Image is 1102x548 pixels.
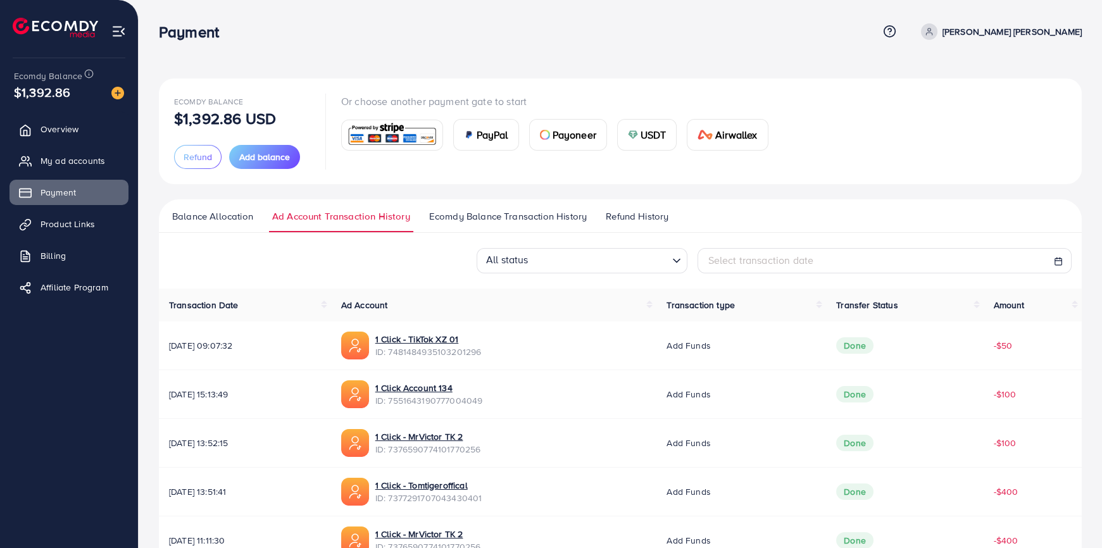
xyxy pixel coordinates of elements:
[229,145,300,169] button: Add balance
[375,382,483,394] a: 1 Click Account 134
[341,332,369,359] img: ic-ads-acc.e4c84228.svg
[553,127,596,142] span: Payoneer
[41,218,95,230] span: Product Links
[9,180,128,205] a: Payment
[667,388,710,401] span: Add funds
[667,339,710,352] span: Add funds
[111,24,126,39] img: menu
[628,130,638,140] img: card
[174,145,222,169] button: Refund
[715,127,757,142] span: Airwallex
[375,333,482,346] a: 1 Click - TikTok XZ 01
[375,479,482,492] a: 1 Click - Tomtigeroffical
[994,485,1018,498] span: -$400
[111,87,124,99] img: image
[532,250,667,270] input: Search for option
[375,346,482,358] span: ID: 7481484935103201296
[464,130,474,140] img: card
[429,209,587,223] span: Ecomdy Balance Transaction History
[272,209,410,223] span: Ad Account Transaction History
[477,127,508,142] span: PayPal
[14,83,70,101] span: $1,392.86
[169,437,321,449] span: [DATE] 13:52:15
[341,380,369,408] img: ic-ads-acc.e4c84228.svg
[169,339,321,352] span: [DATE] 09:07:32
[41,123,78,135] span: Overview
[836,337,873,354] span: Done
[9,148,128,173] a: My ad accounts
[346,121,439,149] img: card
[9,211,128,237] a: Product Links
[169,299,239,311] span: Transaction Date
[41,186,76,199] span: Payment
[375,430,481,443] a: 1 Click - MrVictor TK 2
[174,96,243,107] span: Ecomdy Balance
[169,388,321,401] span: [DATE] 15:13:49
[14,70,82,82] span: Ecomdy Balance
[641,127,667,142] span: USDT
[606,209,668,223] span: Refund History
[667,437,710,449] span: Add funds
[341,429,369,457] img: ic-ads-acc.e4c84228.svg
[159,23,229,41] h3: Payment
[994,299,1025,311] span: Amount
[184,151,212,163] span: Refund
[375,443,481,456] span: ID: 7376590774101770256
[994,339,1013,352] span: -$50
[169,534,321,547] span: [DATE] 11:11:30
[41,281,108,294] span: Affiliate Program
[836,386,873,402] span: Done
[994,437,1017,449] span: -$100
[916,23,1082,40] a: [PERSON_NAME] [PERSON_NAME]
[540,130,550,140] img: card
[477,248,687,273] div: Search for option
[994,388,1017,401] span: -$100
[341,120,443,151] a: card
[994,534,1018,547] span: -$400
[836,299,898,311] span: Transfer Status
[172,209,253,223] span: Balance Allocation
[169,485,321,498] span: [DATE] 13:51:41
[239,151,290,163] span: Add balance
[667,299,735,311] span: Transaction type
[687,119,768,151] a: cardAirwallex
[453,119,519,151] a: cardPayPal
[9,243,128,268] a: Billing
[41,154,105,167] span: My ad accounts
[9,116,128,142] a: Overview
[375,492,482,504] span: ID: 7377291707043430401
[375,394,483,407] span: ID: 7551643190777004049
[484,249,531,270] span: All status
[375,528,481,540] a: 1 Click - MrVictor TK 2
[836,483,873,500] span: Done
[174,111,276,126] p: $1,392.86 USD
[41,249,66,262] span: Billing
[13,18,98,37] img: logo
[341,478,369,506] img: ic-ads-acc.e4c84228.svg
[698,130,713,140] img: card
[341,94,779,109] p: Or choose another payment gate to start
[1048,491,1093,539] iframe: Chat
[529,119,607,151] a: cardPayoneer
[667,485,710,498] span: Add funds
[708,253,814,267] span: Select transaction date
[942,24,1082,39] p: [PERSON_NAME] [PERSON_NAME]
[341,299,388,311] span: Ad Account
[836,435,873,451] span: Done
[9,275,128,300] a: Affiliate Program
[617,119,677,151] a: cardUSDT
[667,534,710,547] span: Add funds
